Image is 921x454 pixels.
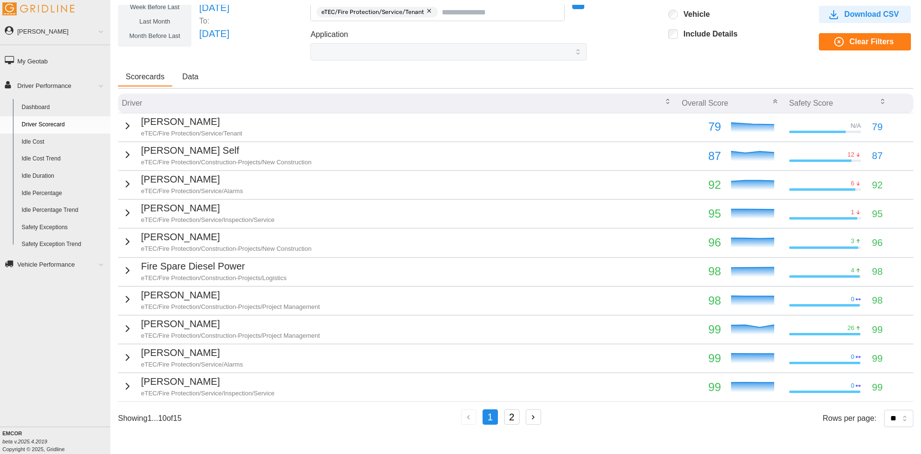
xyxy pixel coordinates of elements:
button: [PERSON_NAME]eTEC/Fire Protection/Service/Tenant [122,114,242,138]
p: eTEC/Fire Protection/Service/Inspection/Service [141,389,274,398]
p: [PERSON_NAME] [141,345,243,360]
button: [PERSON_NAME]eTEC/Fire Protection/Service/Alarms [122,345,243,369]
p: 98 [682,262,721,281]
p: [PERSON_NAME] [141,201,274,216]
p: N/A [850,122,861,130]
p: To: [199,15,229,26]
p: Rows per page: [823,413,876,424]
button: Download CSV [819,6,911,23]
p: eTEC/Fire Protection/Construction-Projects/Logistics [141,274,286,282]
div: Copyright © 2025, Gridline [2,429,110,453]
p: 99 [682,378,721,396]
span: Clear Filters [850,34,894,50]
p: [PERSON_NAME] [141,230,311,245]
p: 92 [682,176,721,194]
p: 99 [872,322,883,337]
p: [DATE] [199,26,229,41]
p: [PERSON_NAME] [141,317,320,331]
label: Vehicle [678,10,710,19]
button: Fire Spare Diesel PowereTEC/Fire Protection/Construction-Projects/Logistics [122,259,286,282]
span: Download CSV [844,6,899,23]
p: Driver [122,98,142,109]
label: Include Details [678,29,738,39]
p: [PERSON_NAME] [141,114,242,129]
a: Driver Scorecard [17,116,110,134]
button: [PERSON_NAME]eTEC/Fire Protection/Service/Inspection/Service [122,201,274,224]
button: [PERSON_NAME]eTEC/Fire Protection/Service/Alarms [122,172,243,196]
p: 6 [851,179,854,188]
button: Clear Filters [819,33,911,50]
p: [PERSON_NAME] Self [141,143,311,158]
b: EMCOR [2,430,22,436]
p: 98 [682,292,721,310]
i: beta v.2025.4.2019 [2,439,47,444]
p: 99 [682,320,721,339]
p: 99 [872,380,883,395]
p: 87 [682,147,721,165]
p: [PERSON_NAME] [141,172,243,187]
p: 0 [851,353,854,361]
p: 92 [872,178,883,193]
p: eTEC/Fire Protection/Service/Alarms [141,187,243,196]
p: [DATE] [199,0,229,15]
span: Data [182,73,199,81]
a: Idle Percentage Trend [17,202,110,219]
button: 1 [483,409,498,425]
span: Month Before Last [130,32,180,39]
a: Safety Exceptions [17,219,110,236]
p: eTEC/Fire Protection/Construction-Projects/Project Management [141,303,320,311]
span: Last Month [139,18,170,25]
p: eTEC/Fire Protection/Construction-Projects/New Construction [141,245,311,253]
p: 96 [682,233,721,252]
p: 79 [682,118,721,136]
img: Gridline [2,2,74,15]
p: eTEC/Fire Protection/Service/Alarms [141,360,243,369]
p: 99 [682,349,721,368]
p: Fire Spare Diesel Power [141,259,286,274]
button: [PERSON_NAME]eTEC/Fire Protection/Construction-Projects/Project Management [122,288,320,311]
p: 98 [872,293,883,308]
p: eTEC/Fire Protection/Service/Tenant [141,129,242,138]
span: Scorecards [126,73,165,81]
p: [PERSON_NAME] [141,288,320,303]
p: Overall Score [682,98,728,109]
button: [PERSON_NAME]eTEC/Fire Protection/Construction-Projects/New Construction [122,230,311,253]
p: [PERSON_NAME] [141,374,274,389]
p: eTEC/Fire Protection/Service/Inspection/Service [141,216,274,224]
p: 87 [872,148,883,163]
p: 96 [872,235,883,250]
p: Safety Score [789,98,833,109]
a: Idle Percentage [17,185,110,202]
p: 95 [682,205,721,223]
button: [PERSON_NAME]eTEC/Fire Protection/Construction-Projects/Project Management [122,317,320,340]
a: Idle Cost Trend [17,150,110,168]
a: Safety Exception Trend [17,236,110,253]
button: 2 [504,409,520,425]
a: Dashboard [17,99,110,116]
p: 99 [872,351,883,366]
p: eTEC/Fire Protection/Construction-Projects/Project Management [141,331,320,340]
p: 12 [847,150,854,159]
span: eTEC/Fire Protection/Service/Tenant [321,7,424,17]
p: Showing 1 ... 10 of 15 [118,413,182,424]
button: [PERSON_NAME]eTEC/Fire Protection/Service/Inspection/Service [122,374,274,398]
p: 0 [851,295,854,304]
span: Week Before Last [130,3,179,11]
button: [PERSON_NAME] SelfeTEC/Fire Protection/Construction-Projects/New Construction [122,143,311,167]
label: Application [310,29,348,41]
p: 79 [872,120,883,135]
p: 26 [847,324,854,332]
a: Idle Cost [17,134,110,151]
p: 95 [872,207,883,221]
p: 1 [851,208,854,217]
p: 98 [872,264,883,279]
p: 0 [851,381,854,390]
p: 3 [851,237,854,245]
p: 4 [851,266,854,275]
p: eTEC/Fire Protection/Construction-Projects/New Construction [141,158,311,167]
a: Idle Duration [17,168,110,185]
